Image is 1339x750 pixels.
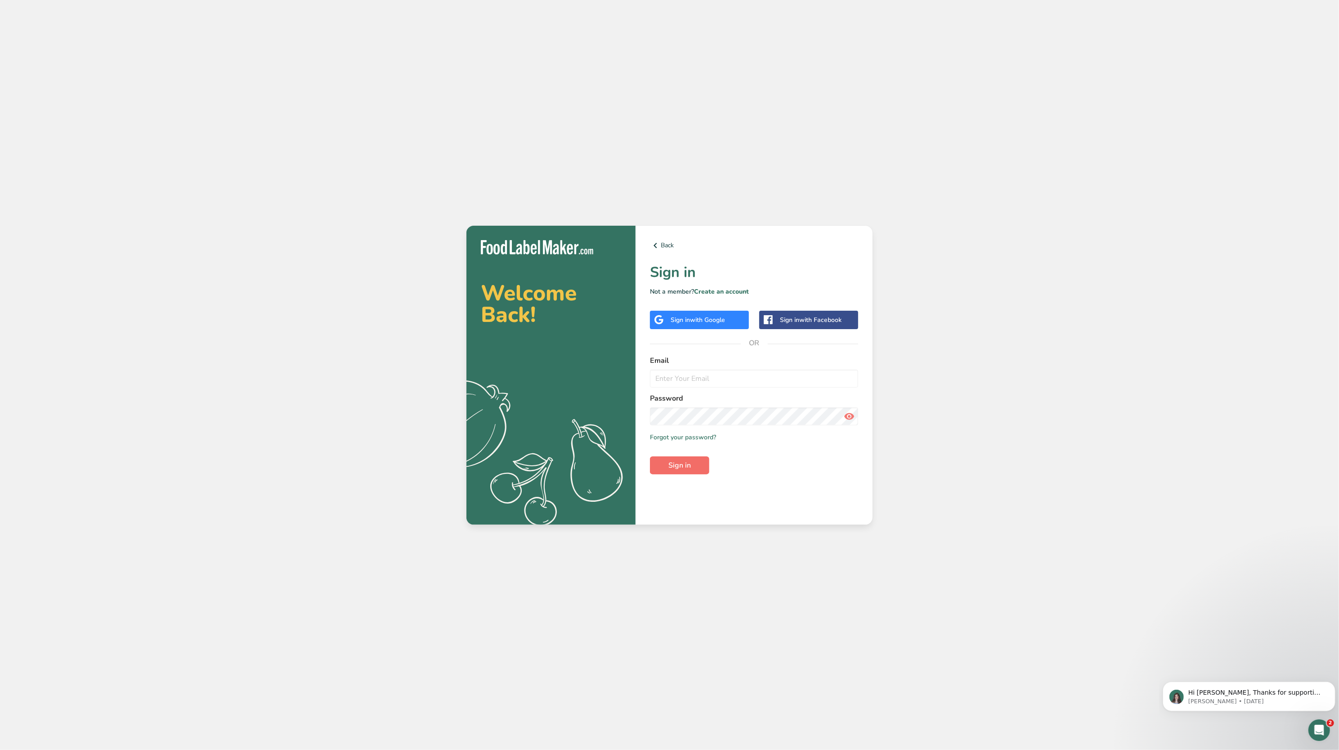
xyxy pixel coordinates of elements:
label: Email [650,355,858,366]
p: Not a member? [650,287,858,296]
div: Sign in [671,315,725,325]
span: Sign in [668,460,691,471]
h2: Welcome Back! [481,282,621,326]
a: Create an account [694,287,749,296]
span: with Facebook [799,316,842,324]
div: Sign in [780,315,842,325]
span: OR [741,330,768,357]
iframe: Intercom notifications message [1159,663,1339,726]
input: Enter Your Email [650,370,858,388]
span: with Google [690,316,725,324]
a: Back [650,240,858,251]
button: Sign in [650,456,709,474]
a: Forgot your password? [650,433,716,442]
label: Password [650,393,858,404]
iframe: Intercom live chat [1308,719,1330,741]
img: Food Label Maker [481,240,593,255]
span: 2 [1327,719,1334,727]
h1: Sign in [650,262,858,283]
